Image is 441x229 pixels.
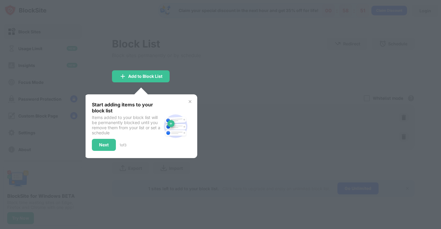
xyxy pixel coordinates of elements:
[92,115,161,135] div: Items added to your block list will be permanently blocked until you remove them from your list o...
[99,142,109,147] div: Next
[188,99,192,104] img: x-button.svg
[161,112,190,141] img: block-site.svg
[128,74,162,79] div: Add to Block List
[92,102,161,114] div: Start adding items to your block list
[119,143,126,147] div: 1 of 3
